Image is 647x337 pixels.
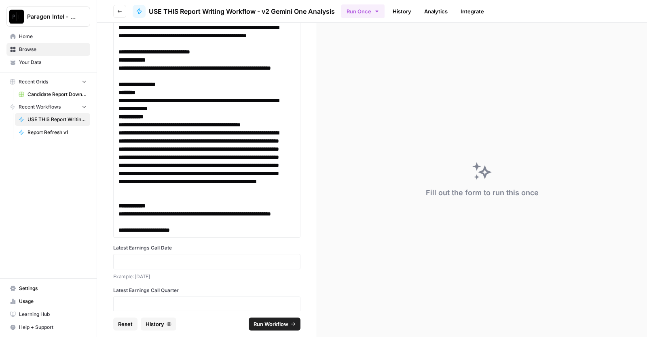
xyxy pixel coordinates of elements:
[19,59,87,66] span: Your Data
[341,4,385,18] button: Run Once
[6,30,90,43] a: Home
[27,91,87,98] span: Candidate Report Download Sheet
[19,324,87,331] span: Help + Support
[254,320,288,328] span: Run Workflow
[19,46,87,53] span: Browse
[133,5,335,18] a: USE THIS Report Writing Workflow - v2 Gemini One Analysis
[15,113,90,126] a: USE THIS Report Writing Workflow - v2 Gemini One Analysis
[141,318,176,331] button: History
[27,129,87,136] span: Report Refresh v1
[6,56,90,69] a: Your Data
[118,320,133,328] span: Reset
[113,287,300,294] label: Latest Earnings Call Quarter
[19,78,48,85] span: Recent Grids
[19,311,87,318] span: Learning Hub
[149,6,335,16] span: USE THIS Report Writing Workflow - v2 Gemini One Analysis
[27,116,87,123] span: USE THIS Report Writing Workflow - v2 Gemini One Analysis
[19,298,87,305] span: Usage
[19,285,87,292] span: Settings
[6,76,90,88] button: Recent Grids
[19,103,61,111] span: Recent Workflows
[15,88,90,101] a: Candidate Report Download Sheet
[456,5,489,18] a: Integrate
[6,282,90,295] a: Settings
[6,43,90,56] a: Browse
[146,320,164,328] span: History
[113,244,300,252] label: Latest Earnings Call Date
[426,187,539,198] div: Fill out the form to run this once
[113,273,300,281] p: Example: [DATE]
[27,13,76,21] span: Paragon Intel - Bill / Ty / [PERSON_NAME] R&D
[15,126,90,139] a: Report Refresh v1
[249,318,300,331] button: Run Workflow
[6,308,90,321] a: Learning Hub
[113,318,137,331] button: Reset
[19,33,87,40] span: Home
[6,295,90,308] a: Usage
[388,5,416,18] a: History
[6,101,90,113] button: Recent Workflows
[9,9,24,24] img: Paragon Intel - Bill / Ty / Colby R&D Logo
[419,5,452,18] a: Analytics
[6,6,90,27] button: Workspace: Paragon Intel - Bill / Ty / Colby R&D
[6,321,90,334] button: Help + Support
